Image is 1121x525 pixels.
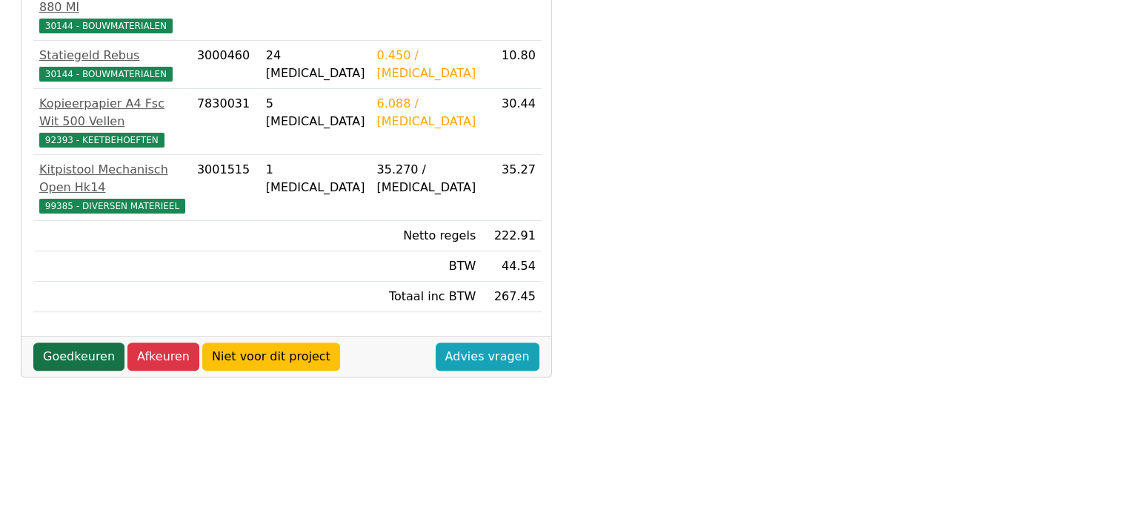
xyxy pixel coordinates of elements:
[127,343,199,371] a: Afkeuren
[376,47,476,82] div: 0.450 / [MEDICAL_DATA]
[191,155,260,221] td: 3001515
[39,161,185,197] div: Kitpistool Mechanisch Open Hk14
[39,67,173,82] span: 30144 - BOUWMATERIALEN
[482,282,542,312] td: 267.45
[482,41,542,89] td: 10.80
[191,41,260,89] td: 3000460
[39,161,185,214] a: Kitpistool Mechanisch Open Hk1499385 - DIVERSEN MATERIEEL
[39,95,185,131] div: Kopieerpapier A4 Fsc Wit 500 Vellen
[266,161,365,197] div: 1 [MEDICAL_DATA]
[482,251,542,282] td: 44.54
[39,133,164,148] span: 92393 - KEETBEHOEFTEN
[39,95,185,148] a: Kopieerpapier A4 Fsc Wit 500 Vellen92393 - KEETBEHOEFTEN
[482,221,542,251] td: 222.91
[266,47,365,82] div: 24 [MEDICAL_DATA]
[191,89,260,155] td: 7830031
[202,343,340,371] a: Niet voor dit project
[376,95,476,131] div: 6.088 / [MEDICAL_DATA]
[33,343,124,371] a: Goedkeuren
[39,47,185,65] div: Statiegeld Rebus
[370,251,482,282] td: BTW
[482,155,542,221] td: 35.27
[436,343,539,371] a: Advies vragen
[39,199,185,214] span: 99385 - DIVERSEN MATERIEEL
[376,161,476,197] div: 35.270 / [MEDICAL_DATA]
[39,47,185,82] a: Statiegeld Rebus30144 - BOUWMATERIALEN
[39,19,173,33] span: 30144 - BOUWMATERIALEN
[370,221,482,251] td: Netto regels
[482,89,542,155] td: 30.44
[370,282,482,312] td: Totaal inc BTW
[266,95,365,131] div: 5 [MEDICAL_DATA]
